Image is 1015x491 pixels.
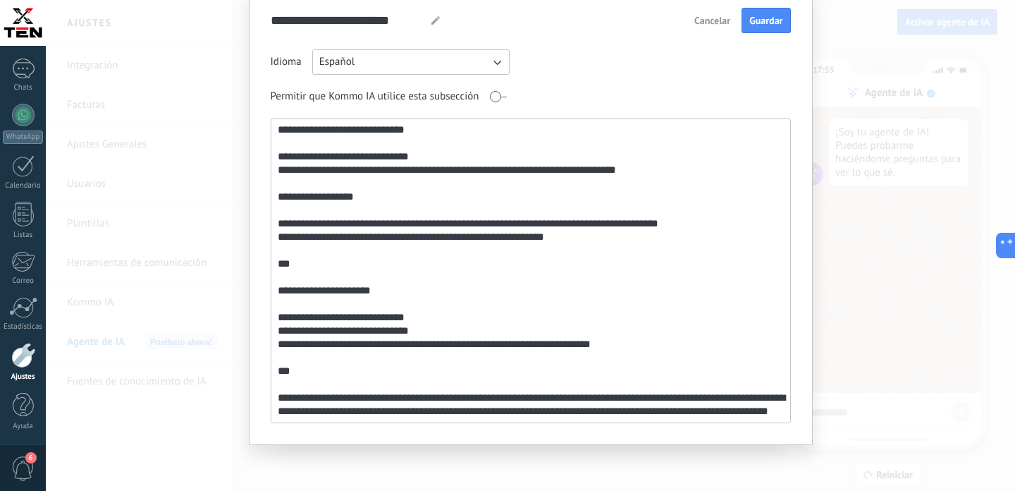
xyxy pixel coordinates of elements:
span: Permitir que Kommo IA utilice esta subsección [271,90,479,104]
div: Ajustes [3,372,44,382]
span: 6 [25,452,37,463]
div: Correo [3,277,44,286]
div: Ayuda [3,422,44,431]
span: Español [319,55,355,69]
span: Cancelar [694,16,730,25]
button: Guardar [742,8,790,33]
div: Listas [3,231,44,240]
div: WhatsApp [3,131,43,144]
div: Estadísticas [3,322,44,332]
span: Idioma [271,55,302,69]
button: Español [312,49,510,75]
button: Cancelar [688,10,737,31]
div: Chats [3,83,44,92]
span: Guardar [749,16,782,25]
div: Calendario [3,181,44,190]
